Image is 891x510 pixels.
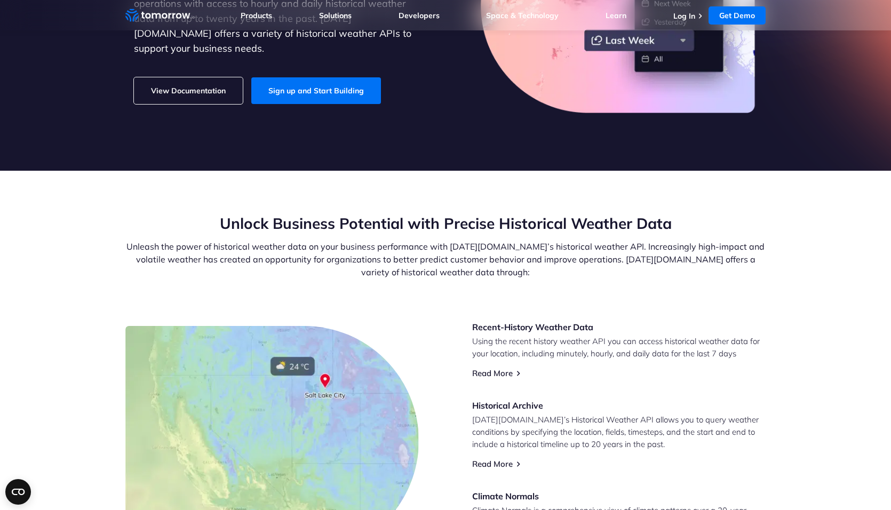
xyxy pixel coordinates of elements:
h3: Recent-History Weather Data [472,321,766,333]
a: Solutions [319,11,352,20]
a: Learn [606,11,626,20]
a: Read More [472,459,513,469]
a: Log In [673,11,695,21]
a: Get Demo [709,6,766,25]
a: Read More [472,368,513,378]
h2: Unlock Business Potential with Precise Historical Weather Data [125,213,766,234]
h3: Climate Normals [472,490,766,502]
a: Developers [399,11,440,20]
p: Using the recent history weather API you can access historical weather data for your location, in... [472,335,766,360]
a: Home link [125,7,195,23]
a: View Documentation [134,77,243,104]
a: Space & Technology [486,11,559,20]
h3: Historical Archive [472,400,766,411]
button: Open CMP widget [5,479,31,505]
p: [DATE][DOMAIN_NAME]’s Historical Weather API allows you to query weather conditions by specifying... [472,413,766,450]
p: Unleash the power of historical weather data on your business performance with [DATE][DOMAIN_NAME... [125,240,766,278]
a: Products [241,11,272,20]
a: Sign up and Start Building [251,77,381,104]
